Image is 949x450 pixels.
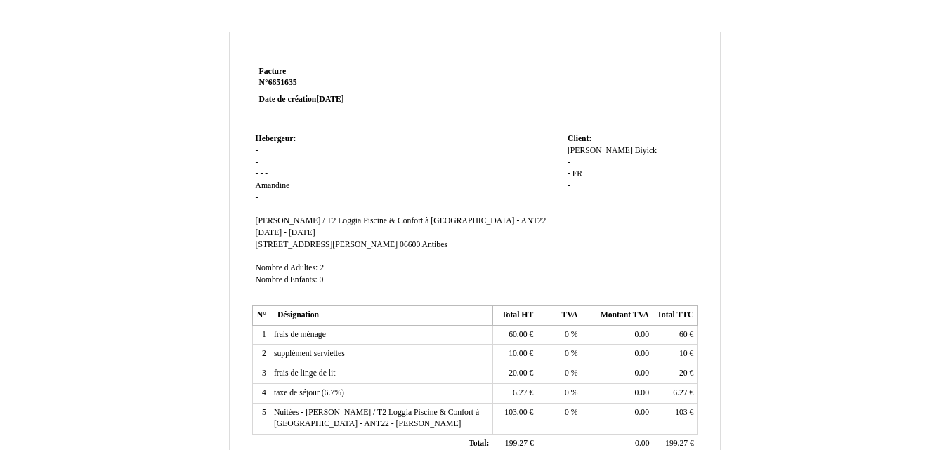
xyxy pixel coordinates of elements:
span: 10.00 [509,349,527,358]
span: 6651635 [268,78,297,87]
span: 60.00 [509,330,527,339]
span: - [256,169,258,178]
th: Montant TVA [582,306,653,326]
span: [DATE] [316,95,343,104]
span: 0 [320,275,324,284]
td: € [653,403,698,434]
span: taxe de séjour (6.7%) [274,388,344,397]
span: 199.27 [505,439,528,448]
span: 0 [565,408,569,417]
span: Amandine [256,181,290,190]
span: - [256,193,258,202]
span: 0.00 [635,408,649,417]
span: 20 [679,369,688,378]
td: € [492,325,537,345]
td: € [492,383,537,403]
th: N° [252,306,270,326]
span: 0 [565,388,569,397]
span: 0 [565,330,569,339]
span: 06600 [400,240,420,249]
th: Total TTC [653,306,698,326]
td: 4 [252,383,270,403]
th: TVA [537,306,582,326]
span: [PERSON_NAME] [568,146,633,155]
span: 0.00 [635,388,649,397]
span: Facture [259,67,287,76]
strong: N° [259,77,427,88]
span: - [568,169,570,178]
span: - [260,169,263,178]
td: 5 [252,403,270,434]
span: 0 [565,349,569,358]
span: - [568,158,570,167]
td: % [537,345,582,364]
span: 0.00 [635,349,649,358]
td: € [653,364,698,384]
span: Biyick [635,146,657,155]
span: 103 [675,408,688,417]
span: 6.27 [673,388,687,397]
span: Client: [568,134,591,143]
span: 103.00 [504,408,527,417]
span: Nombre d'Adultes: [256,263,318,272]
span: 199.27 [665,439,688,448]
span: Hebergeur: [256,134,296,143]
td: € [492,364,537,384]
td: 1 [252,325,270,345]
th: Désignation [270,306,492,326]
td: € [653,325,698,345]
span: - [568,181,570,190]
span: 0 [565,369,569,378]
span: 10 [679,349,688,358]
td: € [492,403,537,434]
span: 60 [679,330,688,339]
td: 2 [252,345,270,364]
td: € [653,383,698,403]
span: 0.00 [635,330,649,339]
span: Total: [469,439,489,448]
td: 3 [252,364,270,384]
span: 20.00 [509,369,527,378]
td: € [653,345,698,364]
span: [PERSON_NAME] / T2 Loggia Piscine & Confort à [GEOGRAPHIC_DATA] - ANT22 [256,216,547,225]
span: frais de linge de lit [274,369,336,378]
span: frais de ménage [274,330,326,339]
span: 0.00 [635,439,649,448]
span: [STREET_ADDRESS][PERSON_NAME] [256,240,398,249]
span: - [265,169,268,178]
span: 0.00 [635,369,649,378]
span: Antibes [422,240,447,249]
th: Total HT [492,306,537,326]
span: Nombre d'Enfants: [256,275,318,284]
span: 6.27 [513,388,527,397]
strong: Date de création [259,95,344,104]
td: € [492,345,537,364]
span: - [256,158,258,167]
span: Nuitées - [PERSON_NAME] / T2 Loggia Piscine & Confort à [GEOGRAPHIC_DATA] - ANT22 - [PERSON_NAME] [274,408,479,429]
td: % [537,383,582,403]
td: % [537,364,582,384]
span: [DATE] - [DATE] [256,228,315,237]
td: % [537,403,582,434]
span: supplément serviettes [274,349,345,358]
span: - [256,146,258,155]
span: FR [572,169,582,178]
td: % [537,325,582,345]
span: 2 [320,263,324,272]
